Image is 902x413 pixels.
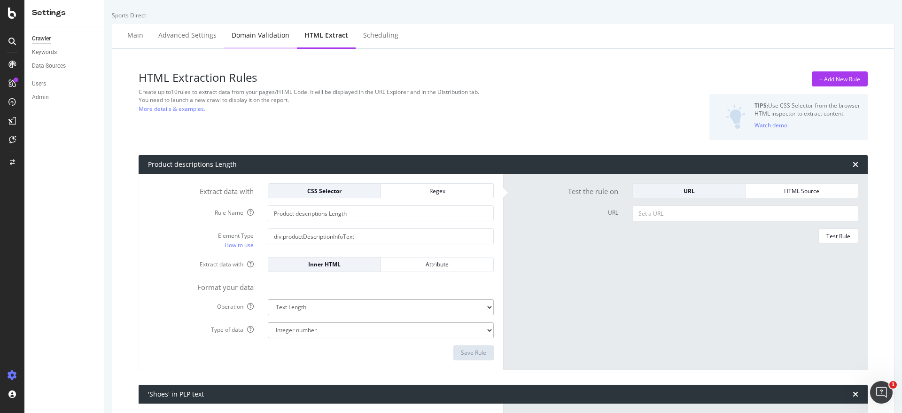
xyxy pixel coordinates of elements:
[112,11,894,19] div: Sports Direct
[141,257,261,268] label: Extract data with
[389,260,486,268] div: Attribute
[32,79,46,89] div: Users
[32,47,97,57] a: Keywords
[505,183,625,196] label: Test the rule on
[389,187,486,195] div: Regex
[746,183,858,198] button: HTML Source
[32,8,96,18] div: Settings
[276,260,373,268] div: Inner HTML
[304,31,348,40] div: HTML Extract
[141,322,261,334] label: Type of data
[139,88,620,96] div: Create up to 10 rules to extract data from your pages/HTML Code. It will be displayed in the URL ...
[268,228,494,244] input: CSS Expression
[139,71,620,84] h3: HTML Extraction Rules
[148,160,237,169] div: Product descriptions Length
[232,31,289,40] div: Domain Validation
[826,232,850,240] div: Test Rule
[754,109,860,117] div: HTML inspector to extract content.
[461,349,486,357] div: Save Rule
[453,345,494,360] button: Save Rule
[32,61,97,71] a: Data Sources
[889,381,897,389] span: 1
[753,187,850,195] div: HTML Source
[754,121,787,129] div: Watch demo
[139,104,205,114] a: More details & examples.
[139,96,620,104] div: You need to launch a new crawl to display it on the report.
[158,31,217,40] div: Advanced Settings
[32,61,66,71] div: Data Sources
[32,47,57,57] div: Keywords
[818,228,858,243] button: Test Rule
[32,34,97,44] a: Crawler
[141,299,261,311] label: Operation
[381,183,494,198] button: Regex
[148,390,204,399] div: 'Shoes' in PLP text
[640,187,738,195] div: URL
[268,183,381,198] button: CSS Selector
[148,232,254,240] div: Element Type
[819,75,860,83] div: + Add New Rule
[268,205,494,221] input: Provide a name
[32,93,97,102] a: Admin
[632,183,746,198] button: URL
[141,279,261,292] label: Format your data
[127,31,143,40] div: Main
[141,205,261,217] label: Rule Name
[32,34,51,44] div: Crawler
[381,257,494,272] button: Attribute
[225,240,254,250] a: How to use
[853,390,858,398] div: times
[754,101,860,109] div: Use CSS Selector from the browser
[363,31,398,40] div: Scheduling
[812,71,868,86] button: + Add New Rule
[505,205,625,217] label: URL
[870,381,893,404] iframe: Intercom live chat
[276,187,373,195] div: CSS Selector
[726,105,746,129] img: DZQOUYU0WpgAAAAASUVORK5CYII=
[32,93,49,102] div: Admin
[754,101,768,109] strong: TIPS:
[853,161,858,168] div: times
[32,79,97,89] a: Users
[632,205,858,221] input: Set a URL
[268,257,381,272] button: Inner HTML
[754,117,787,132] button: Watch demo
[141,183,261,196] label: Extract data with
